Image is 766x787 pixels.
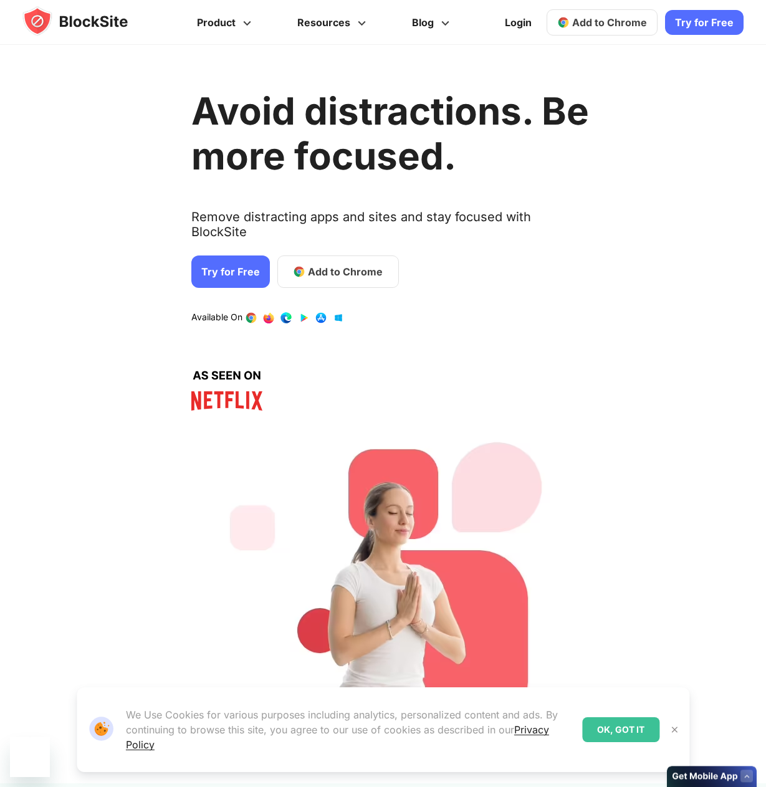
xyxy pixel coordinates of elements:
img: Close [669,725,679,735]
div: OK, GOT IT [582,717,659,742]
text: Remove distracting apps and sites and stay focused with BlockSite [191,209,589,249]
text: Available On [191,312,242,324]
p: We Use Cookies for various purposes including analytics, personalized content and ads. By continu... [126,707,572,752]
a: Try for Free [665,10,744,35]
iframe: Button to launch messaging window [10,737,50,777]
h1: Avoid distractions. Be more focused. [191,88,589,178]
a: Login [497,7,539,37]
span: Add to Chrome [308,264,383,279]
span: Add to Chrome [572,16,647,29]
a: Add to Chrome [277,255,399,288]
img: blocksite-icon.5d769676.svg [22,6,152,36]
a: Add to Chrome [547,9,658,36]
img: chrome-icon.svg [557,16,570,29]
button: Close [666,722,682,738]
a: Try for Free [191,255,270,288]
